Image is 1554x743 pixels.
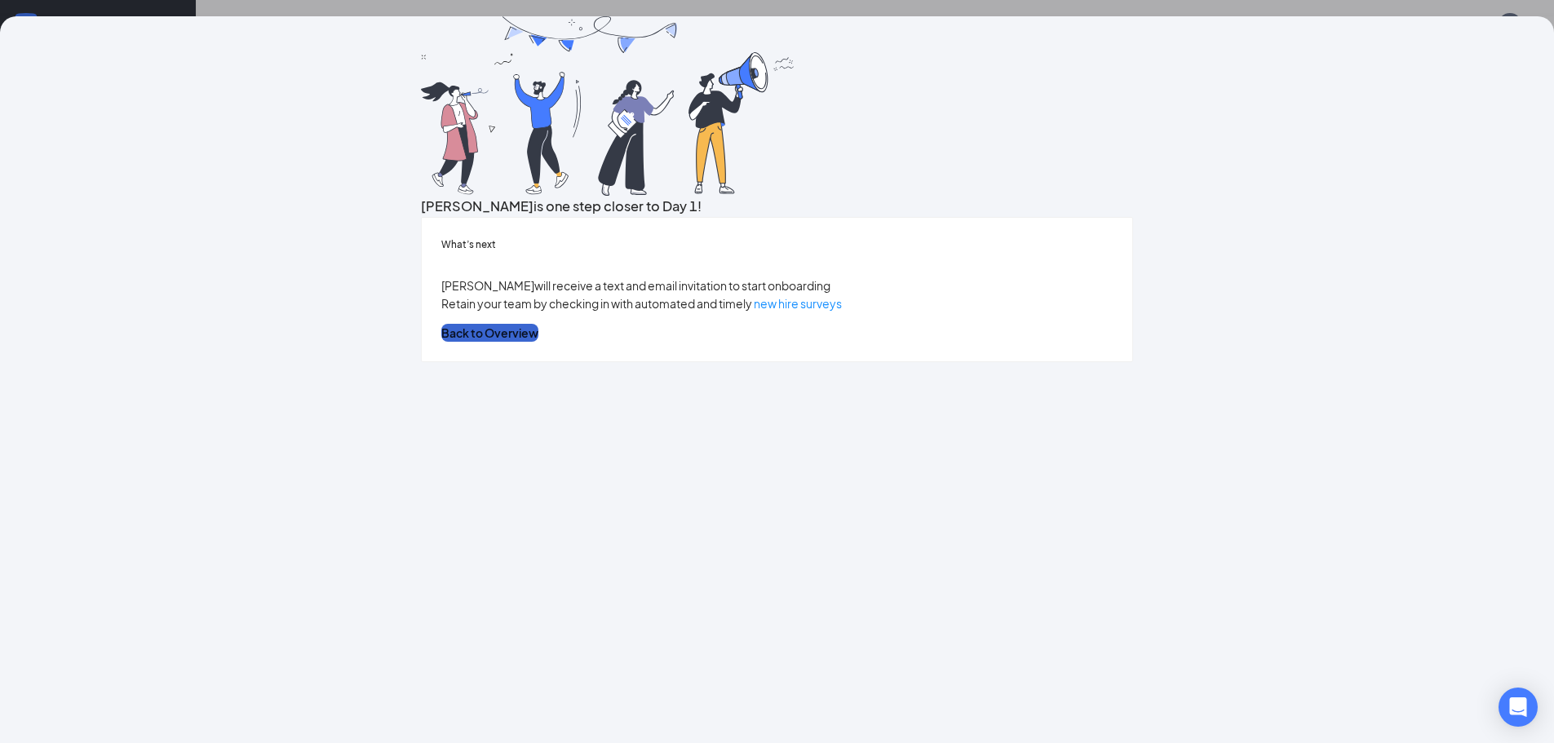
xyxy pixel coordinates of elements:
p: Retain your team by checking in with automated and timely [441,294,1113,312]
a: new hire surveys [754,296,842,311]
img: you are all set [421,16,796,196]
p: [PERSON_NAME] will receive a text and email invitation to start onboarding [441,276,1113,294]
div: Open Intercom Messenger [1499,688,1538,727]
h3: [PERSON_NAME] is one step closer to Day 1! [421,196,1133,217]
h5: What’s next [441,237,1113,252]
button: Back to Overview [441,324,538,342]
